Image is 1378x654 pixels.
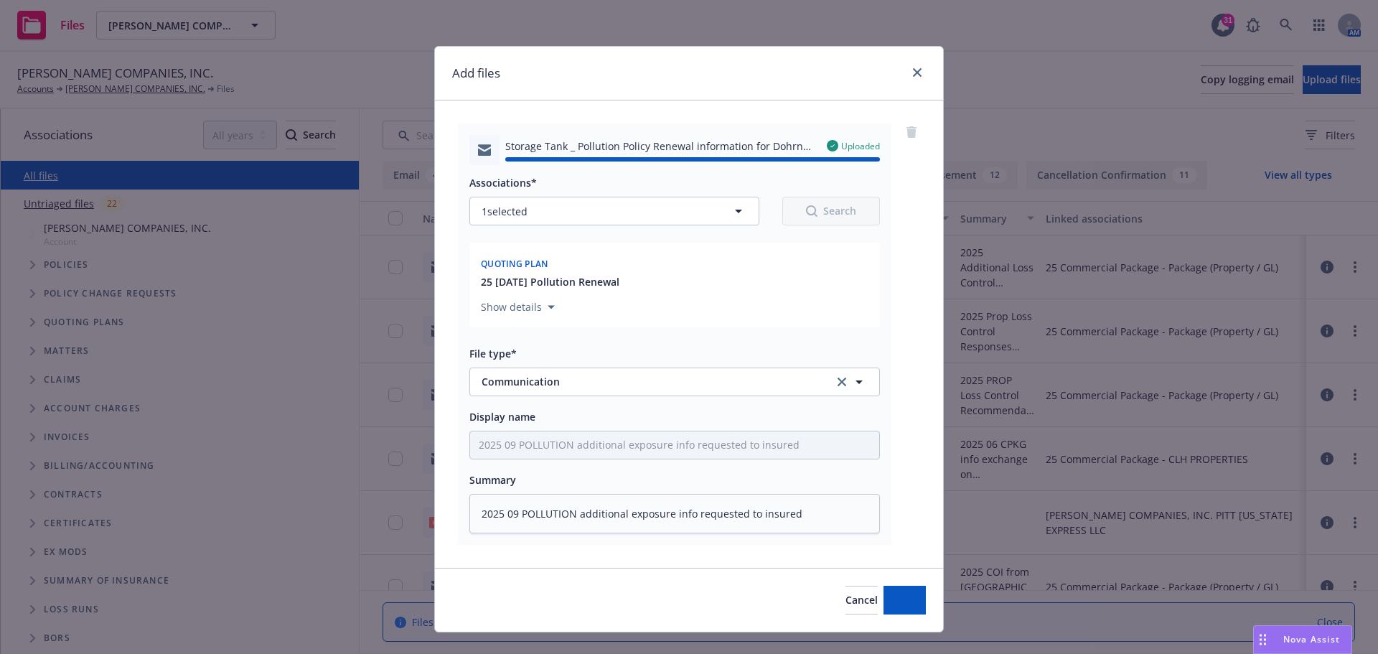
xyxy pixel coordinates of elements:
[833,373,850,391] a: clear selection
[481,274,619,289] button: 25 [DATE] Pollution Renewal
[1283,633,1340,645] span: Nova Assist
[475,299,561,316] button: Show details
[469,368,880,396] button: Communicationclear selection
[883,586,926,615] button: Add files
[481,258,548,270] span: Quoting plan
[1254,626,1272,653] div: Drag to move
[482,374,814,389] span: Communication
[469,176,537,190] span: Associations*
[903,123,920,141] a: remove
[845,593,878,607] span: Cancel
[1253,625,1352,654] button: Nova Assist
[883,593,926,607] span: Add files
[841,140,880,152] span: Uploaded
[469,410,535,424] span: Display name
[470,431,879,459] input: Add display name here...
[469,197,759,225] button: 1selected
[909,64,926,81] a: close
[469,347,517,360] span: File type*
[505,139,815,154] span: Storage Tank _ Pollution Policy Renewal information for Dohrn Transport and Pitt [US_STATE] - add...
[845,586,878,615] button: Cancel
[469,494,880,533] textarea: 2025 09 POLLUTION additional exposure info requested to insured
[482,204,528,219] span: 1 selected
[452,64,500,83] h1: Add files
[469,473,516,487] span: Summary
